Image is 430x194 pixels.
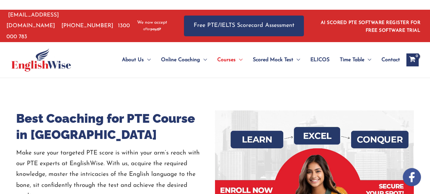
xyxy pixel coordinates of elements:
a: ELICOS [305,49,335,71]
a: Contact [376,49,400,71]
span: Menu Toggle [236,49,242,71]
a: CoursesMenu Toggle [212,49,248,71]
a: 1300 000 783 [6,23,130,39]
img: Afterpay-Logo [143,28,161,31]
nav: Site Navigation: Main Menu [106,49,400,71]
span: Menu Toggle [144,49,151,71]
span: ELICOS [310,49,329,71]
a: [EMAIL_ADDRESS][DOMAIN_NAME] [6,12,59,29]
a: View Shopping Cart, empty [406,53,419,66]
img: white-facebook.png [403,168,421,186]
span: Courses [217,49,236,71]
span: Menu Toggle [200,49,207,71]
h1: Best Coaching for PTE Course in [GEOGRAPHIC_DATA] [16,110,215,143]
span: We now accept [137,19,167,26]
a: Time TableMenu Toggle [335,49,376,71]
a: Scored Mock TestMenu Toggle [248,49,305,71]
img: cropped-ew-logo [11,48,71,72]
span: Time Table [340,49,364,71]
span: Contact [382,49,400,71]
span: Scored Mock Test [253,49,293,71]
span: About Us [122,49,144,71]
a: Free PTE/IELTS Scorecard Assessment [184,16,304,36]
aside: Header Widget 1 [317,15,424,36]
a: AI SCORED PTE SOFTWARE REGISTER FOR FREE SOFTWARE TRIAL [321,20,421,33]
a: About UsMenu Toggle [117,49,156,71]
span: Menu Toggle [293,49,300,71]
span: Menu Toggle [364,49,371,71]
a: Online CoachingMenu Toggle [156,49,212,71]
a: [PHONE_NUMBER] [61,23,113,29]
span: Online Coaching [161,49,200,71]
